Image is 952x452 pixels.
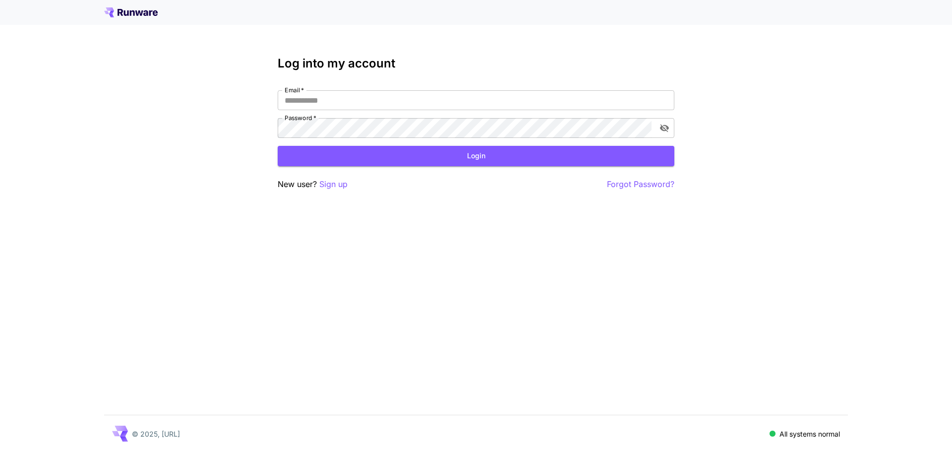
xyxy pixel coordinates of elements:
[319,178,348,191] button: Sign up
[132,429,180,439] p: © 2025, [URL]
[278,146,674,166] button: Login
[278,57,674,70] h3: Log into my account
[285,114,316,122] label: Password
[278,178,348,191] p: New user?
[779,429,840,439] p: All systems normal
[607,178,674,191] button: Forgot Password?
[655,119,673,137] button: toggle password visibility
[285,86,304,94] label: Email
